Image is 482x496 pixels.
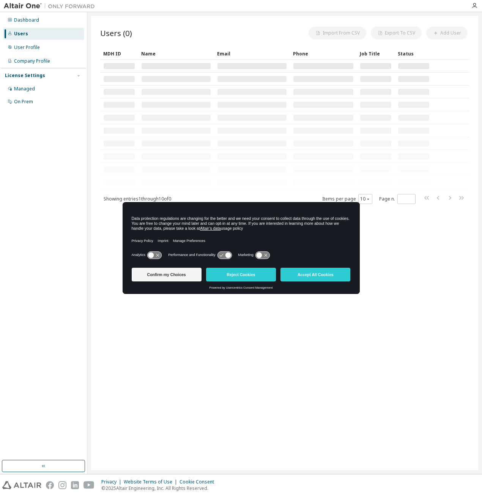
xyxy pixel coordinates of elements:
[379,194,416,204] span: Page n.
[46,481,54,489] img: facebook.svg
[14,31,28,37] div: Users
[360,47,392,60] div: Job Title
[14,99,33,105] div: On Prem
[4,2,99,10] img: Altair One
[14,17,39,23] div: Dashboard
[104,196,171,202] span: Showing entries 1 through 10 of 0
[71,481,79,489] img: linkedin.svg
[426,27,468,39] button: Add User
[141,47,211,60] div: Name
[360,196,370,202] button: 10
[101,479,124,485] div: Privacy
[83,481,95,489] img: youtube.svg
[124,479,180,485] div: Website Terms of Use
[14,86,35,92] div: Managed
[14,44,40,51] div: User Profile
[217,47,287,60] div: Email
[5,73,45,79] div: License Settings
[100,28,132,38] span: Users (0)
[371,27,422,39] button: Export To CSV
[58,481,66,489] img: instagram.svg
[2,481,41,489] img: altair_logo.svg
[322,194,372,204] span: Items per page
[293,47,354,60] div: Phone
[180,479,219,485] div: Cookie Consent
[101,485,219,491] p: © 2025 Altair Engineering, Inc. All Rights Reserved.
[398,47,430,60] div: Status
[14,58,50,64] div: Company Profile
[103,47,135,60] div: MDH ID
[309,27,366,39] button: Import From CSV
